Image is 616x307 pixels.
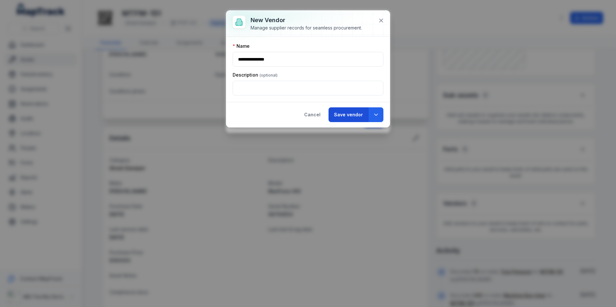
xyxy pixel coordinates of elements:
[251,25,362,31] div: Manage supplier records for seamless procurement.
[233,72,278,78] label: Description
[329,107,368,122] button: Save vendor
[233,52,383,67] input: :r2oa:-form-item-label
[233,43,250,49] label: Name
[233,81,383,95] input: :r2ob:-form-item-label
[299,107,326,122] button: Cancel
[251,16,362,25] h3: New vendor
